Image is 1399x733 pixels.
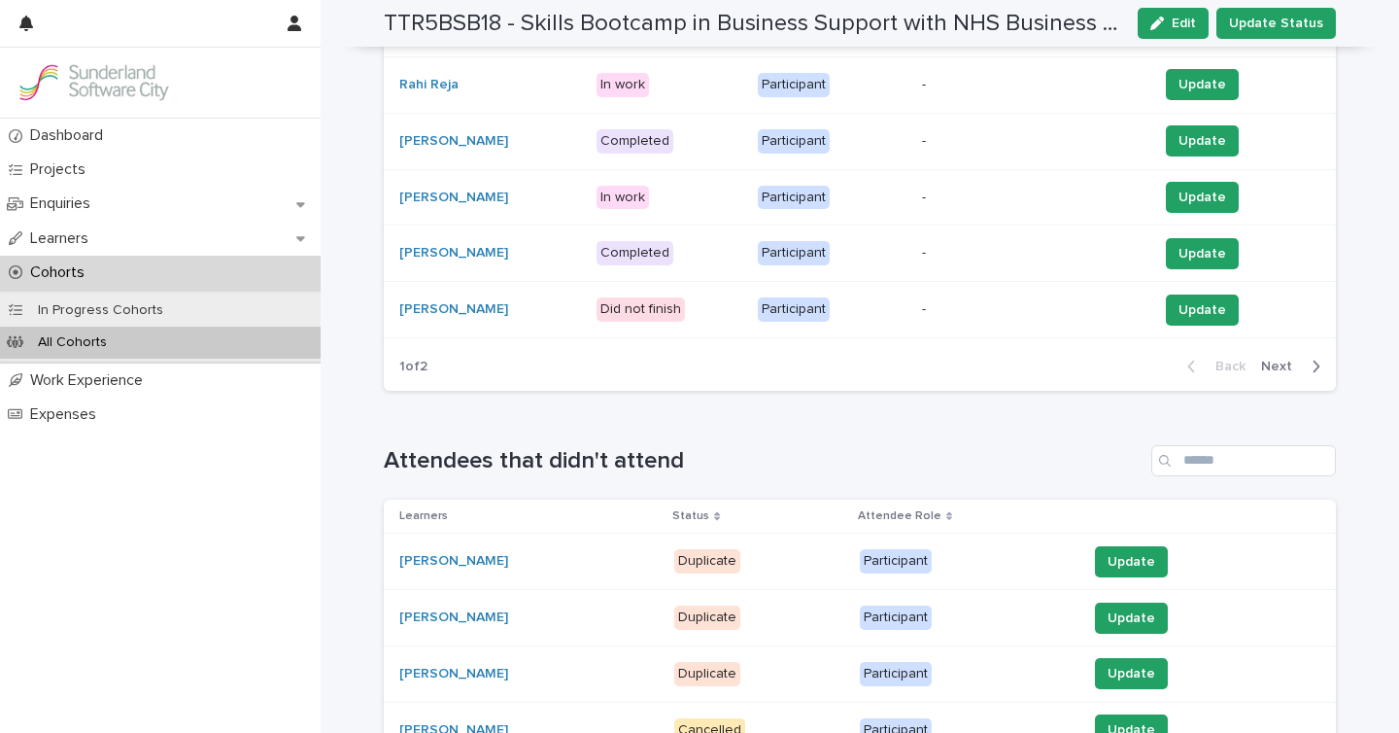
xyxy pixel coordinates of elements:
[597,186,649,210] div: In work
[16,63,171,102] img: GVzBcg19RCOYju8xzymn
[1095,603,1168,634] button: Update
[1178,131,1226,151] span: Update
[399,506,448,527] p: Learners
[399,301,508,318] a: [PERSON_NAME]
[399,245,508,262] a: [PERSON_NAME]
[384,226,1336,282] tr: [PERSON_NAME] CompletedParticipant-Update
[1178,244,1226,263] span: Update
[399,190,508,206] a: [PERSON_NAME]
[1166,182,1239,213] button: Update
[1095,658,1168,689] button: Update
[384,534,1336,590] tr: [PERSON_NAME] DuplicateParticipantUpdate
[1166,69,1239,100] button: Update
[922,77,1143,93] p: -
[384,343,443,391] p: 1 of 2
[858,506,941,527] p: Attendee Role
[860,549,932,574] div: Participant
[1229,14,1323,33] span: Update Status
[597,241,673,265] div: Completed
[22,160,101,179] p: Projects
[1204,360,1245,373] span: Back
[384,646,1336,702] tr: [PERSON_NAME] DuplicateParticipantUpdate
[674,606,740,630] div: Duplicate
[22,194,106,213] p: Enquiries
[384,113,1336,169] tr: [PERSON_NAME] CompletedParticipant-Update
[758,186,830,210] div: Participant
[22,302,179,319] p: In Progress Cohorts
[758,297,830,322] div: Participant
[22,229,104,248] p: Learners
[399,610,508,626] a: [PERSON_NAME]
[384,56,1336,113] tr: Rahi Reja In workParticipant-Update
[1172,17,1196,30] span: Edit
[860,606,932,630] div: Participant
[922,245,1143,262] p: -
[1178,300,1226,320] span: Update
[922,133,1143,150] p: -
[597,297,685,322] div: Did not finish
[399,77,459,93] a: Rahi Reja
[22,334,122,351] p: All Cohorts
[399,666,508,682] a: [PERSON_NAME]
[758,241,830,265] div: Participant
[22,371,158,390] p: Work Experience
[860,662,932,686] div: Participant
[384,10,1122,38] h2: TTR5BSB18 - Skills Bootcamp in Business Support with NHS Business Services Authority
[922,301,1143,318] p: -
[1095,546,1168,577] button: Update
[384,590,1336,646] tr: [PERSON_NAME] DuplicateParticipantUpdate
[1138,8,1209,39] button: Edit
[1151,445,1336,476] input: Search
[22,405,112,424] p: Expenses
[399,133,508,150] a: [PERSON_NAME]
[597,73,649,97] div: In work
[1166,238,1239,269] button: Update
[1216,8,1336,39] button: Update Status
[22,126,119,145] p: Dashboard
[1166,125,1239,157] button: Update
[1253,358,1336,375] button: Next
[1172,358,1253,375] button: Back
[384,169,1336,226] tr: [PERSON_NAME] In workParticipant-Update
[674,549,740,574] div: Duplicate
[1108,609,1155,628] span: Update
[1261,360,1304,373] span: Next
[758,73,830,97] div: Participant
[1178,188,1226,207] span: Update
[1108,664,1155,683] span: Update
[758,129,830,154] div: Participant
[674,662,740,686] div: Duplicate
[384,447,1143,475] h1: Attendees that didn't attend
[1178,75,1226,94] span: Update
[22,263,100,282] p: Cohorts
[672,506,709,527] p: Status
[597,129,673,154] div: Completed
[399,553,508,570] a: [PERSON_NAME]
[1166,295,1239,326] button: Update
[922,190,1143,206] p: -
[384,282,1336,338] tr: [PERSON_NAME] Did not finishParticipant-Update
[1108,552,1155,572] span: Update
